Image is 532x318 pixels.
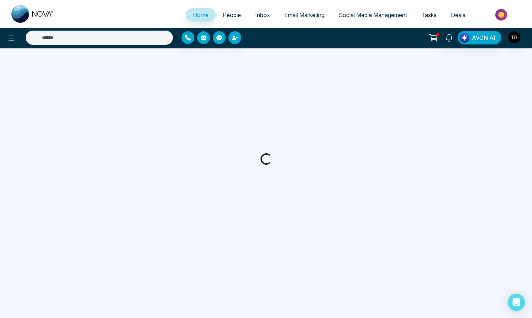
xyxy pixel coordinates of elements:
[223,11,241,18] span: People
[11,5,54,23] img: Nova CRM Logo
[458,31,501,44] button: AVON AI
[284,11,325,18] span: Email Marketing
[193,11,209,18] span: Home
[451,11,465,18] span: Deals
[248,8,277,22] a: Inbox
[472,33,495,42] span: AVON AI
[421,11,437,18] span: Tasks
[444,8,473,22] a: Deals
[186,8,216,22] a: Home
[508,31,520,43] img: User Avatar
[459,33,469,43] img: Lead Flow
[216,8,248,22] a: People
[414,8,444,22] a: Tasks
[332,8,414,22] a: Social Media Management
[255,11,270,18] span: Inbox
[339,11,407,18] span: Social Media Management
[508,294,525,311] div: Open Intercom Messenger
[277,8,332,22] a: Email Marketing
[476,7,528,23] img: Market-place.gif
